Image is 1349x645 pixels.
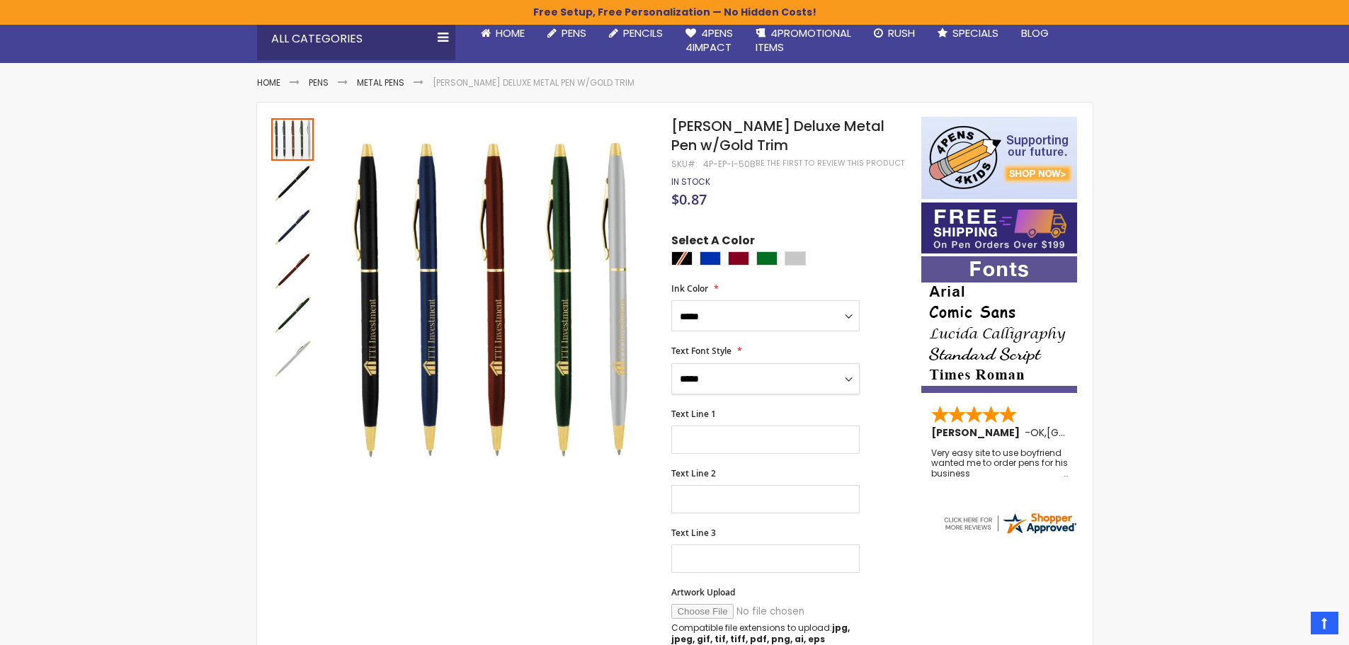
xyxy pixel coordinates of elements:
[671,158,698,170] strong: SKU
[309,76,329,89] a: Pens
[271,338,314,380] img: Cooper Deluxe Metal Pen w/Gold Trim
[671,622,850,645] strong: jpg, jpeg, gif, tif, tiff, pdf, png, ai, eps
[744,18,863,64] a: 4PROMOTIONALITEMS
[1030,426,1045,440] span: OK
[921,117,1077,199] img: 4pens 4 kids
[671,345,732,357] span: Text Font Style
[728,251,749,266] div: Burgundy
[257,76,280,89] a: Home
[271,161,315,205] div: Cooper Deluxe Metal Pen w/Gold Trim
[671,527,716,539] span: Text Line 3
[271,336,314,380] div: Cooper Deluxe Metal Pen w/Gold Trim
[671,116,884,155] span: [PERSON_NAME] Deluxe Metal Pen w/Gold Trim
[433,77,634,89] li: [PERSON_NAME] Deluxe Metal Pen w/Gold Trim
[931,448,1069,479] div: Very easy site to use boyfriend wanted me to order pens for his business
[671,586,735,598] span: Artwork Upload
[756,251,778,266] div: Green
[271,162,314,205] img: Cooper Deluxe Metal Pen w/Gold Trim
[888,25,915,40] span: Rush
[1025,426,1151,440] span: - ,
[271,250,314,292] img: Cooper Deluxe Metal Pen w/Gold Trim
[671,467,716,479] span: Text Line 2
[926,18,1010,49] a: Specials
[562,25,586,40] span: Pens
[271,249,315,292] div: Cooper Deluxe Metal Pen w/Gold Trim
[1021,25,1049,40] span: Blog
[671,622,860,645] p: Compatible file extensions to upload:
[685,25,733,55] span: 4Pens 4impact
[671,190,707,209] span: $0.87
[671,176,710,188] div: Availability
[496,25,525,40] span: Home
[357,76,404,89] a: Metal Pens
[931,426,1025,440] span: [PERSON_NAME]
[700,251,721,266] div: Blue
[921,256,1077,393] img: font-personalization-examples
[271,292,315,336] div: Cooper Deluxe Metal Pen w/Gold Trim
[469,18,536,49] a: Home
[756,25,851,55] span: 4PROMOTIONAL ITEMS
[671,282,708,295] span: Ink Color
[329,137,653,461] img: Cooper Deluxe Metal Pen w/Gold Trim
[952,25,998,40] span: Specials
[703,159,756,170] div: 4P-EP-I-50B
[1311,612,1338,634] a: Top
[536,18,598,49] a: Pens
[674,18,744,64] a: 4Pens4impact
[257,18,455,60] div: All Categories
[271,294,314,336] img: Cooper Deluxe Metal Pen w/Gold Trim
[671,408,716,420] span: Text Line 1
[785,251,806,266] div: Silver
[921,202,1077,253] img: Free shipping on orders over $199
[671,176,710,188] span: In stock
[863,18,926,49] a: Rush
[598,18,674,49] a: Pencils
[271,117,315,161] div: Cooper Deluxe Metal Pen w/Gold Trim
[942,527,1078,539] a: 4pens.com certificate URL
[671,233,755,252] span: Select A Color
[1047,426,1151,440] span: [GEOGRAPHIC_DATA]
[1010,18,1060,49] a: Blog
[271,206,314,249] img: Cooper Deluxe Metal Pen w/Gold Trim
[623,25,663,40] span: Pencils
[756,158,904,169] a: Be the first to review this product
[271,205,315,249] div: Cooper Deluxe Metal Pen w/Gold Trim
[942,510,1078,536] img: 4pens.com widget logo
